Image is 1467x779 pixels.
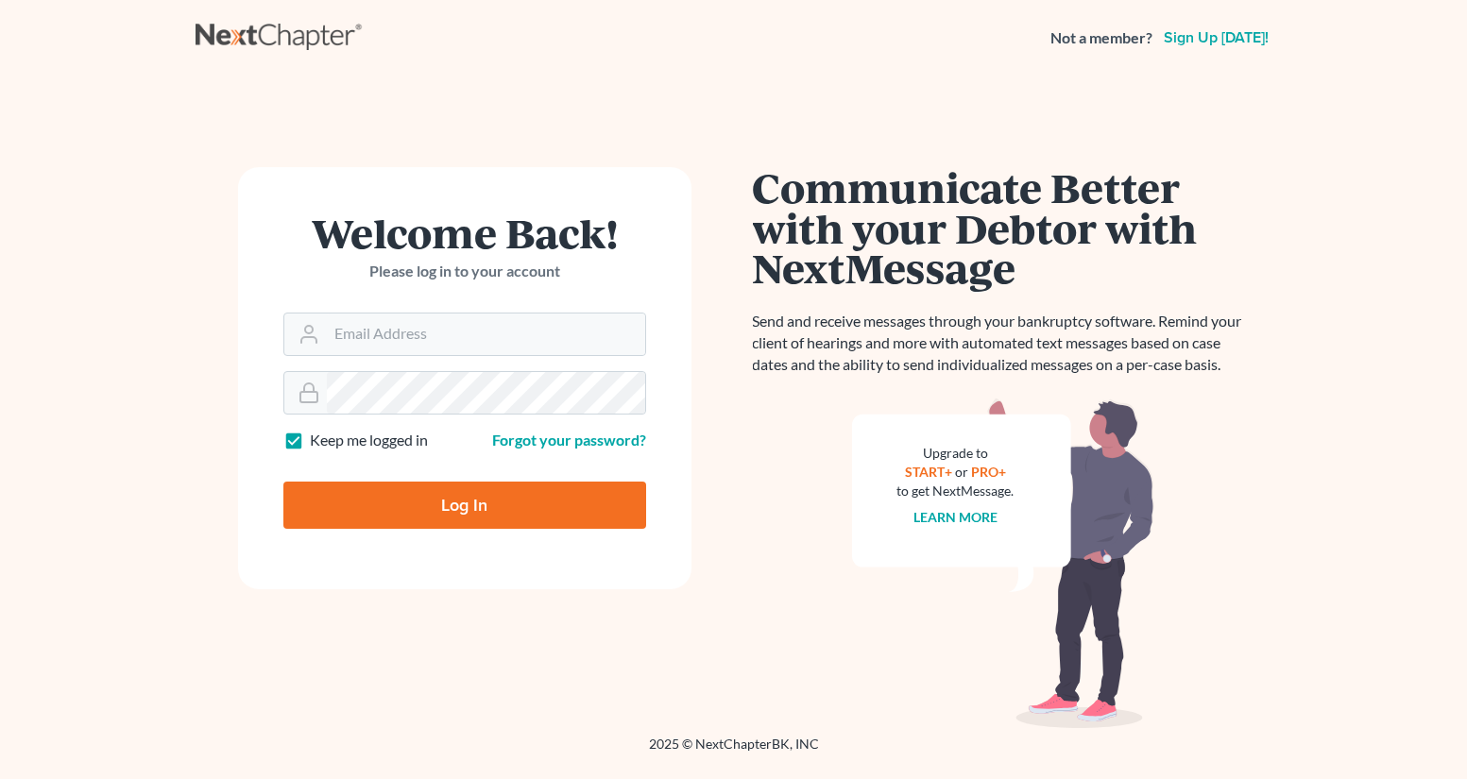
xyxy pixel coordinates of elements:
h1: Communicate Better with your Debtor with NextMessage [753,167,1254,288]
div: 2025 © NextChapterBK, INC [196,735,1272,769]
strong: Not a member? [1050,27,1152,49]
img: nextmessage_bg-59042aed3d76b12b5cd301f8e5b87938c9018125f34e5fa2b7a6b67550977c72.svg [852,398,1154,729]
div: Upgrade to [897,444,1015,463]
a: START+ [905,464,952,480]
a: Sign up [DATE]! [1160,30,1272,45]
a: Learn more [913,509,998,525]
input: Log In [283,482,646,529]
div: to get NextMessage. [897,482,1015,500]
label: Keep me logged in [310,430,428,451]
p: Send and receive messages through your bankruptcy software. Remind your client of hearings and mo... [753,311,1254,376]
input: Email Address [327,313,645,355]
p: Please log in to your account [283,261,646,282]
h1: Welcome Back! [283,212,646,253]
a: PRO+ [971,464,1006,480]
span: or [955,464,968,480]
a: Forgot your password? [492,431,646,449]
